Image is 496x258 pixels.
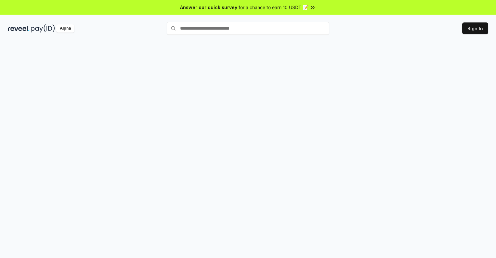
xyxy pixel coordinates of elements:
[239,4,308,11] span: for a chance to earn 10 USDT 📝
[31,24,55,33] img: pay_id
[462,22,488,34] button: Sign In
[56,24,74,33] div: Alpha
[8,24,30,33] img: reveel_dark
[180,4,237,11] span: Answer our quick survey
